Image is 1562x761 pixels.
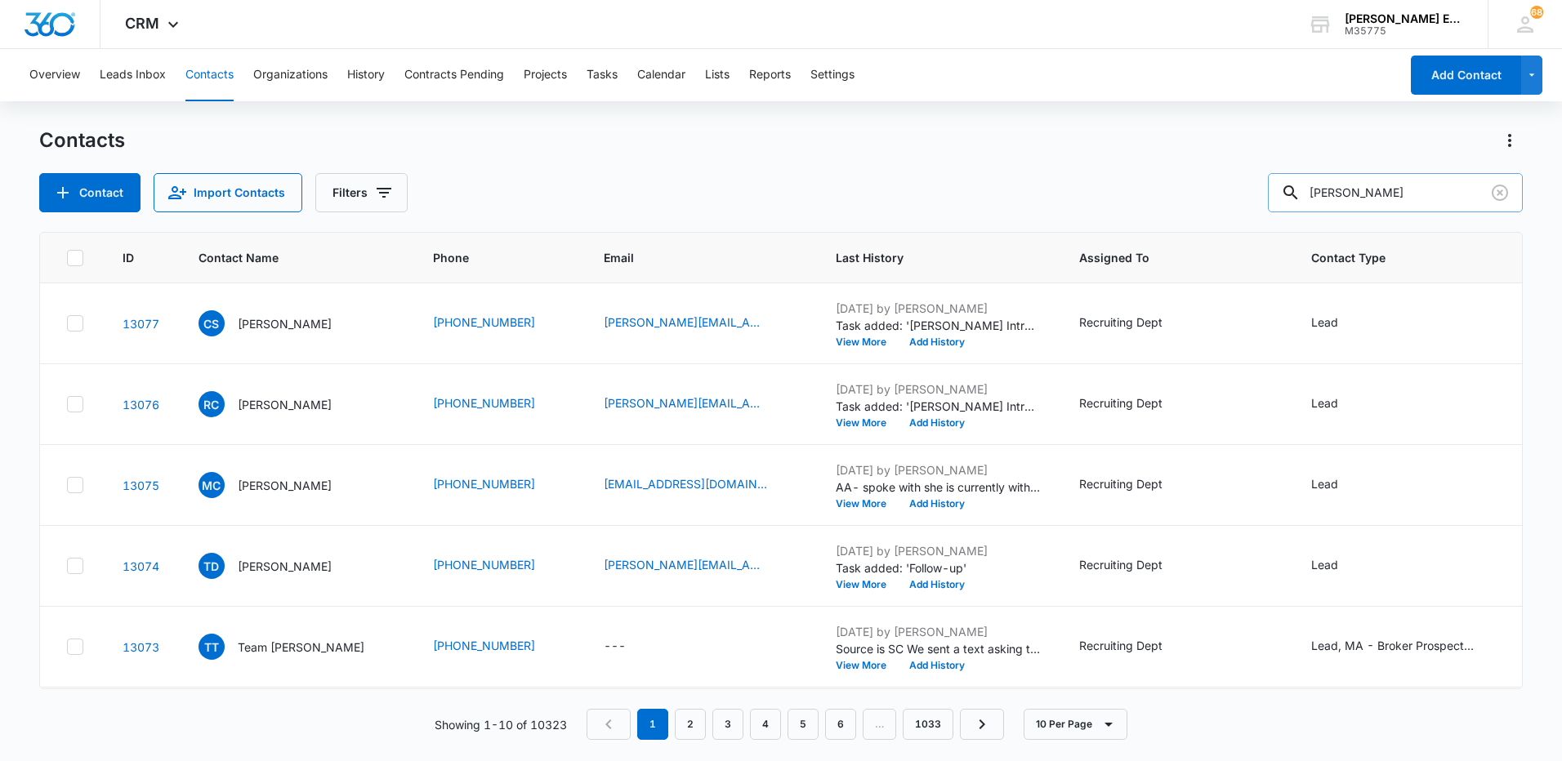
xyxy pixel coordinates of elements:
[604,556,797,576] div: Email - tracy.dombek@compass.com - Select to Edit Field
[1311,475,1338,492] div: Lead
[123,478,159,492] a: Navigate to contact details page for Meagan Clark
[433,249,541,266] span: Phone
[1411,56,1521,95] button: Add Contact
[123,559,159,573] a: Navigate to contact details page for Tracy Dombek
[712,709,743,740] a: Page 3
[604,475,767,492] a: [EMAIL_ADDRESS][DOMAIN_NAME]
[637,49,685,101] button: Calendar
[1079,637,1163,654] div: Recruiting Dept
[1311,475,1368,495] div: Contact Type - Lead - Select to Edit Field
[836,640,1040,657] p: Source is SC We sent a text asking to chat with them about our model and the response was- sure. ...
[1079,475,1192,495] div: Assigned To - Recruiting Dept - Select to Edit Field
[604,556,767,573] a: [PERSON_NAME][EMAIL_ADDRESS][PERSON_NAME][DOMAIN_NAME]
[199,391,361,417] div: Contact Name - Russell Colliau - Select to Edit Field
[675,709,706,740] a: Page 2
[898,499,976,509] button: Add History
[1311,314,1338,331] div: Lead
[1311,314,1368,333] div: Contact Type - Lead - Select to Edit Field
[347,49,385,101] button: History
[199,310,361,336] div: Contact Name - Chet Smith - Select to Edit Field
[1079,637,1192,656] div: Assigned To - Recruiting Dept - Select to Edit Field
[637,709,668,740] em: 1
[825,709,856,740] a: Page 6
[199,310,225,336] span: CS
[836,380,1040,398] p: [DATE] by [PERSON_NAME]
[750,709,781,740] a: Page 4
[524,49,567,101] button: Projects
[836,499,898,509] button: View More
[238,315,332,332] p: [PERSON_NAME]
[238,477,332,494] p: [PERSON_NAME]
[604,475,797,495] div: Email - meaganclarkrealtor@gmail.com - Select to Edit Field
[587,709,1004,740] nav: Pagination
[836,317,1040,334] p: Task added: '[PERSON_NAME] Intro Call'
[604,249,773,266] span: Email
[433,394,565,414] div: Phone - 5129100560 - Select to Edit Field
[1530,6,1543,19] div: notifications count
[836,300,1040,317] p: [DATE] by [PERSON_NAME]
[1268,173,1523,212] input: Search Contacts
[199,391,225,417] span: RC
[1345,12,1464,25] div: account name
[154,173,302,212] button: Import Contacts
[1079,394,1192,414] div: Assigned To - Recruiting Dept - Select to Edit Field
[604,637,655,656] div: Email - - Select to Edit Field
[100,49,166,101] button: Leads Inbox
[433,475,535,492] a: [PHONE_NUMBER]
[1311,637,1504,656] div: Contact Type - Lead, MA - Broker Prospecting - Select to Edit Field
[1079,314,1163,331] div: Recruiting Dept
[1079,556,1163,573] div: Recruiting Dept
[199,472,361,498] div: Contact Name - Meagan Clark - Select to Edit Field
[404,49,504,101] button: Contracts Pending
[836,249,1016,266] span: Last History
[1311,249,1480,266] span: Contact Type
[1024,709,1127,740] button: 10 Per Page
[898,337,976,347] button: Add History
[433,475,565,495] div: Phone - 5126530924 - Select to Edit Field
[433,637,535,654] a: [PHONE_NUMBER]
[788,709,819,740] a: Page 5
[836,418,898,428] button: View More
[433,556,565,576] div: Phone - 9176174445 - Select to Edit Field
[199,553,225,579] span: TD
[125,15,159,32] span: CRM
[1079,394,1163,412] div: Recruiting Dept
[435,716,567,733] p: Showing 1-10 of 10323
[1487,180,1513,206] button: Clear
[315,173,408,212] button: Filters
[836,580,898,590] button: View More
[199,634,394,660] div: Contact Name - Team Tom Truong - Select to Edit Field
[836,623,1040,640] p: [DATE] by [PERSON_NAME]
[604,314,767,331] a: [PERSON_NAME][EMAIL_ADDRESS][DOMAIN_NAME]
[433,314,535,331] a: [PHONE_NUMBER]
[253,49,328,101] button: Organizations
[199,634,225,660] span: TT
[433,394,535,412] a: [PHONE_NUMBER]
[433,637,565,656] div: Phone - 6173120838 - Select to Edit Field
[960,709,1004,740] a: Next Page
[836,398,1040,415] p: Task added: '[PERSON_NAME] Intro Call'
[39,173,141,212] button: Add Contact
[836,542,1040,559] p: [DATE] by [PERSON_NAME]
[1530,6,1543,19] span: 68
[604,394,797,414] div: Email - russ@russcolliau.com - Select to Edit Field
[587,49,618,101] button: Tasks
[836,478,1040,496] p: AA- spoke with she is currently with EXP on an 8020 but she earns her $16,000 cap back in stock a...
[898,580,976,590] button: Add History
[1079,556,1192,576] div: Assigned To - Recruiting Dept - Select to Edit Field
[123,640,159,654] a: Navigate to contact details page for Team Tom Truong
[604,394,767,412] a: [PERSON_NAME][EMAIL_ADDRESS][DOMAIN_NAME]
[433,314,565,333] div: Phone - 5126335559 - Select to Edit Field
[1497,127,1523,154] button: Actions
[836,661,898,670] button: View More
[39,128,125,153] h1: Contacts
[1079,314,1192,333] div: Assigned To - Recruiting Dept - Select to Edit Field
[238,639,364,656] p: Team [PERSON_NAME]
[836,461,1040,478] p: [DATE] by [PERSON_NAME]
[238,396,332,413] p: [PERSON_NAME]
[810,49,855,101] button: Settings
[29,49,80,101] button: Overview
[238,558,332,575] p: [PERSON_NAME]
[433,556,535,573] a: [PHONE_NUMBER]
[123,317,159,331] a: Navigate to contact details page for Chet Smith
